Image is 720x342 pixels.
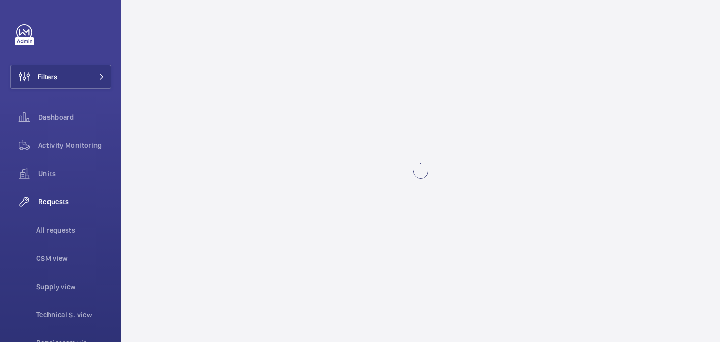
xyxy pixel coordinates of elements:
[36,253,111,263] span: CSM view
[36,281,111,292] span: Supply view
[36,310,111,320] span: Technical S. view
[38,72,57,82] span: Filters
[38,140,111,150] span: Activity Monitoring
[10,65,111,89] button: Filters
[38,168,111,179] span: Units
[36,225,111,235] span: All requests
[38,112,111,122] span: Dashboard
[38,197,111,207] span: Requests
